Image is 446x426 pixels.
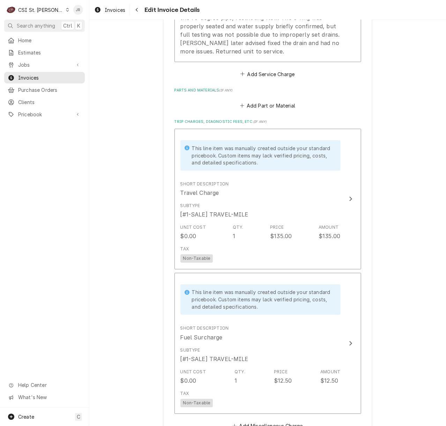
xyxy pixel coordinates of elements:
[91,4,128,16] a: Invoices
[180,225,206,231] div: Unit Cost
[174,273,361,414] button: Update Line Item
[174,88,361,111] div: Parts and Materials
[18,74,81,81] span: Invoices
[235,377,237,385] div: 1
[18,382,81,389] span: Help Center
[180,369,206,375] div: Unit Cost
[233,225,244,231] div: Qty.
[18,394,81,401] span: What's New
[180,255,213,263] span: Non-Taxable
[321,369,341,375] div: Amount
[274,377,292,385] div: $12.50
[4,35,85,46] a: Home
[174,119,361,125] label: Trip Charges, Diagnostic Fees, etc.
[142,5,200,15] span: Edit Invoice Details
[4,59,85,71] a: Go to Jobs
[180,203,200,209] div: Subtype
[73,5,83,15] div: Jessica Rentfro's Avatar
[17,22,55,29] span: Search anything
[18,61,71,68] span: Jobs
[192,289,334,311] div: This line item was manually created outside your standard pricebook. Custom items may lack verifi...
[319,225,339,231] div: Amount
[4,380,85,391] a: Go to Help Center
[6,5,16,15] div: C
[180,211,248,219] div: [#1-SALE] TRAVEL-MILE
[18,37,81,44] span: Home
[63,22,72,29] span: Ctrl
[174,88,361,93] label: Parts and Materials
[253,120,267,124] span: ( if any )
[18,414,34,420] span: Create
[180,347,200,354] div: Subtype
[192,145,334,167] div: This line item was manually created outside your standard pricebook. Custom items may lack verifi...
[4,84,85,96] a: Purchase Orders
[77,413,80,421] span: C
[180,391,189,397] div: Tax
[18,86,81,94] span: Purchase Orders
[239,69,296,79] button: Add Service Charge
[180,377,196,385] div: $0.00
[18,111,71,118] span: Pricebook
[4,96,85,108] a: Clients
[180,325,229,332] div: Short Description
[4,392,85,403] a: Go to What's New
[174,129,361,270] button: Update Line Item
[4,72,85,83] a: Invoices
[4,20,85,32] button: Search anythingCtrlK
[180,355,248,363] div: [#1-SALE] TRAVEL-MILE
[18,98,81,106] span: Clients
[180,333,223,342] div: Fuel Surcharge
[6,5,16,15] div: CSI St. Louis's Avatar
[270,232,292,241] div: $135.00
[4,47,85,58] a: Estimates
[73,5,83,15] div: JR
[18,6,64,14] div: CSI St. [PERSON_NAME]
[233,232,235,241] div: 1
[180,232,196,241] div: $0.00
[180,246,189,252] div: Tax
[18,49,81,56] span: Estimates
[274,369,288,375] div: Price
[239,101,296,111] button: Add Part or Material
[4,109,85,120] a: Go to Pricebook
[235,369,245,375] div: Qty.
[77,22,80,29] span: K
[220,88,233,92] span: ( if any )
[270,225,284,231] div: Price
[180,181,229,188] div: Short Description
[180,399,213,407] span: Non-Taxable
[321,377,339,385] div: $12.50
[319,232,340,241] div: $135.00
[131,4,142,15] button: Navigate back
[180,189,219,197] div: Travel Charge
[105,6,125,14] span: Invoices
